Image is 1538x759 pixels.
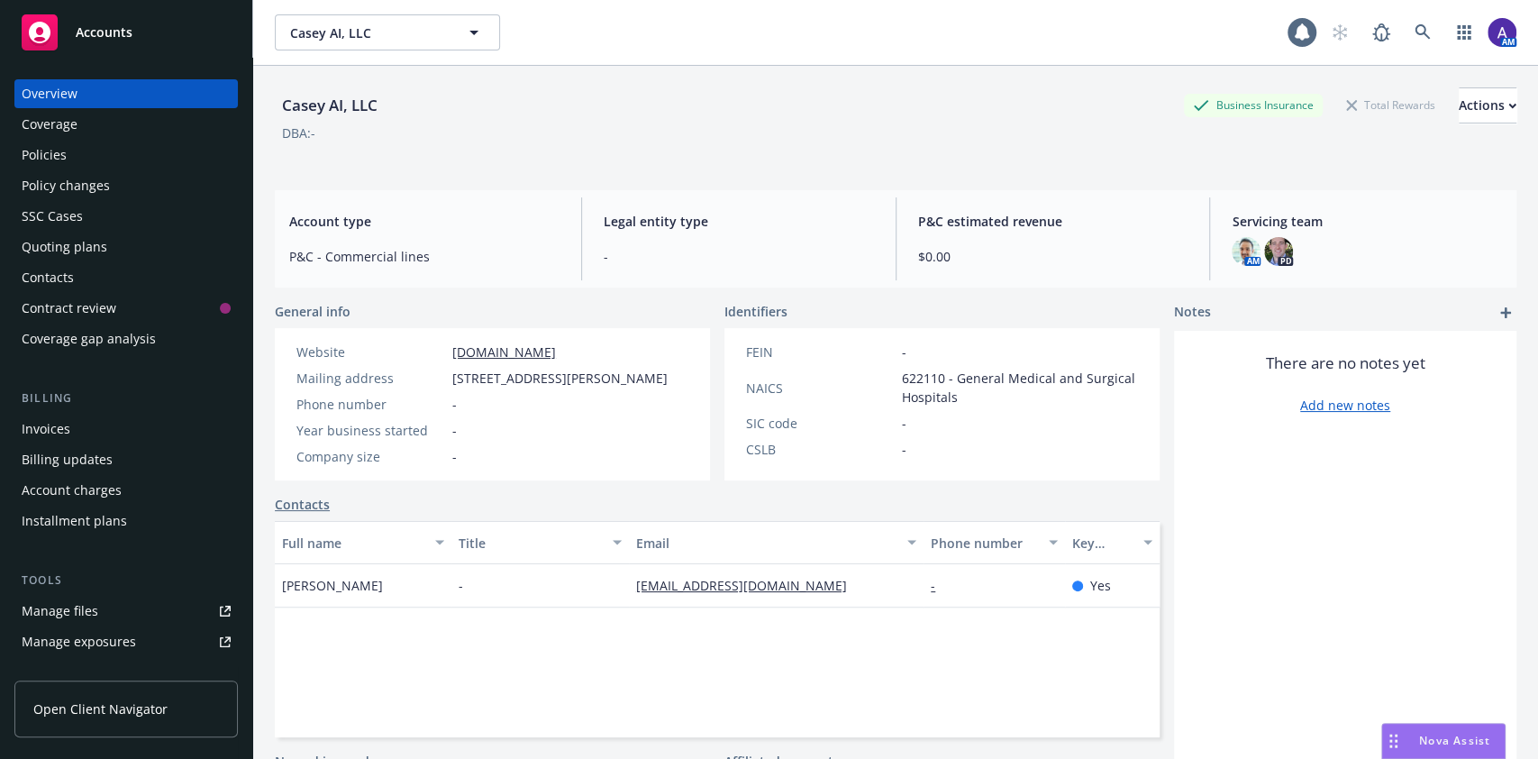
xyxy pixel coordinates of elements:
[14,141,238,169] a: Policies
[1337,94,1444,116] div: Total Rewards
[1405,14,1441,50] a: Search
[14,627,238,656] a: Manage exposures
[1300,396,1390,415] a: Add new notes
[14,476,238,505] a: Account charges
[275,521,451,564] button: Full name
[22,415,70,444] div: Invoices
[902,369,1138,407] span: 622110 - General Medical and Surgical Hospitals
[918,212,1188,231] span: P&C estimated revenue
[22,445,113,474] div: Billing updates
[636,577,861,594] a: [EMAIL_ADDRESS][DOMAIN_NAME]
[1381,723,1506,759] button: Nova Assist
[452,369,668,388] span: [STREET_ADDRESS][PERSON_NAME]
[1382,724,1405,758] div: Drag to move
[918,247,1188,266] span: $0.00
[296,343,445,361] div: Website
[1419,733,1490,748] span: Nova Assist
[14,325,238,353] a: Coverage gap analysis
[282,576,383,595] span: [PERSON_NAME]
[604,247,874,266] span: -
[724,302,787,321] span: Identifiers
[282,534,424,553] div: Full name
[22,325,156,353] div: Coverage gap analysis
[1495,302,1516,324] a: add
[14,233,238,261] a: Quoting plans
[22,507,127,535] div: Installment plans
[14,507,238,535] a: Installment plans
[459,534,601,553] div: Title
[22,79,77,108] div: Overview
[33,700,168,718] span: Open Client Navigator
[14,171,238,200] a: Policy changes
[14,263,238,292] a: Contacts
[636,534,896,553] div: Email
[924,521,1065,564] button: Phone number
[1363,14,1399,50] a: Report a Bug
[1266,352,1425,374] span: There are no notes yet
[76,25,132,40] span: Accounts
[1065,521,1160,564] button: Key contact
[290,23,446,42] span: Casey AI, LLC
[22,110,77,139] div: Coverage
[902,414,906,433] span: -
[275,14,500,50] button: Casey AI, LLC
[452,343,556,361] a: [DOMAIN_NAME]
[14,202,238,231] a: SSC Cases
[931,534,1038,553] div: Phone number
[275,94,385,117] div: Casey AI, LLC
[451,521,628,564] button: Title
[746,343,895,361] div: FEIN
[22,294,116,323] div: Contract review
[902,440,906,459] span: -
[1488,18,1516,47] img: photo
[22,202,83,231] div: SSC Cases
[746,440,895,459] div: CSLB
[1322,14,1358,50] a: Start snowing
[22,233,107,261] div: Quoting plans
[1446,14,1482,50] a: Switch app
[902,343,906,361] span: -
[1174,302,1211,324] span: Notes
[14,389,238,407] div: Billing
[629,521,924,564] button: Email
[296,421,445,440] div: Year business started
[452,421,457,440] span: -
[14,110,238,139] a: Coverage
[14,597,238,626] a: Manage files
[22,627,136,656] div: Manage exposures
[22,171,110,200] div: Policy changes
[1072,534,1133,553] div: Key contact
[452,447,457,466] span: -
[275,302,350,321] span: General info
[296,395,445,414] div: Phone number
[14,7,238,58] a: Accounts
[282,123,315,142] div: DBA: -
[22,597,98,626] div: Manage files
[14,415,238,444] a: Invoices
[1232,237,1260,266] img: photo
[14,658,238,687] a: Manage certificates
[14,79,238,108] a: Overview
[22,476,122,505] div: Account charges
[746,379,895,398] div: NAICS
[1459,88,1516,123] div: Actions
[296,369,445,388] div: Mailing address
[22,263,74,292] div: Contacts
[1090,576,1111,595] span: Yes
[1264,237,1293,266] img: photo
[22,658,140,687] div: Manage certificates
[1232,212,1502,231] span: Servicing team
[931,577,950,594] a: -
[452,395,457,414] span: -
[14,294,238,323] a: Contract review
[1184,94,1323,116] div: Business Insurance
[275,495,330,514] a: Contacts
[22,141,67,169] div: Policies
[289,212,560,231] span: Account type
[1459,87,1516,123] button: Actions
[746,414,895,433] div: SIC code
[604,212,874,231] span: Legal entity type
[14,445,238,474] a: Billing updates
[14,572,238,590] div: Tools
